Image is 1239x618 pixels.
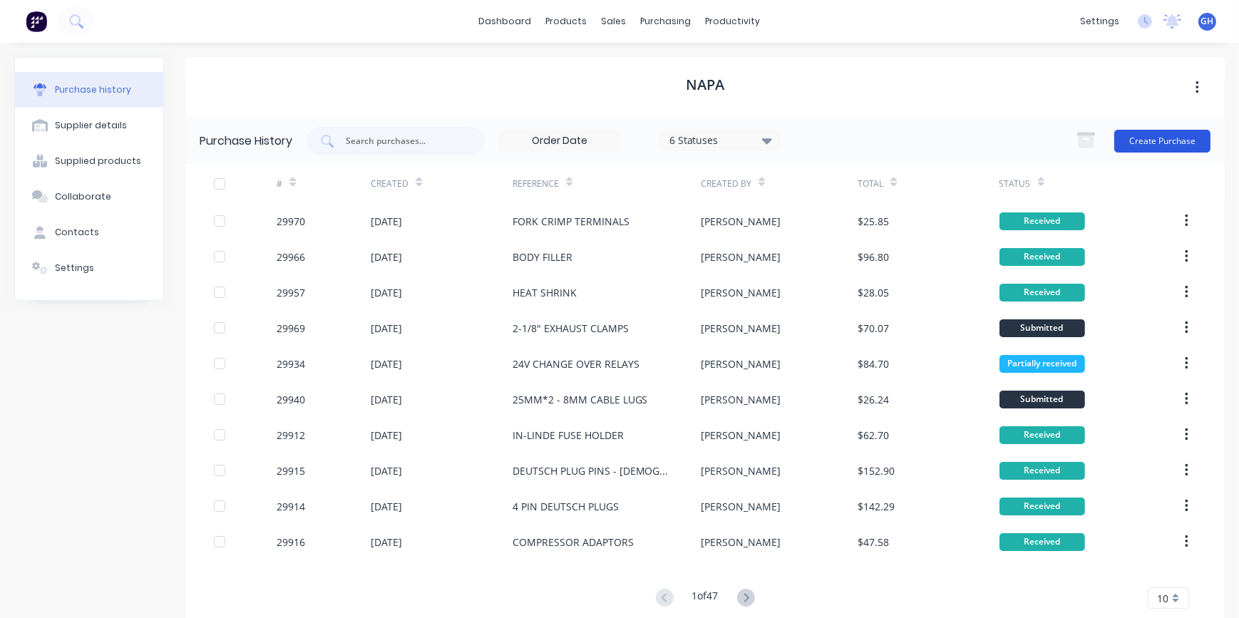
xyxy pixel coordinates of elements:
[15,143,163,179] button: Supplied products
[595,11,634,32] div: sales
[277,249,305,264] div: 29966
[999,498,1085,515] div: Received
[1073,11,1126,32] div: settings
[513,499,619,514] div: 4 PIN DEUTSCH PLUGS
[999,533,1085,551] div: Received
[277,463,305,478] div: 29915
[371,285,402,300] div: [DATE]
[858,177,883,190] div: Total
[999,284,1085,302] div: Received
[858,463,895,478] div: $152.90
[277,499,305,514] div: 29914
[539,11,595,32] div: products
[701,177,751,190] div: Created By
[371,214,402,229] div: [DATE]
[277,392,305,407] div: 29940
[999,248,1085,266] div: Received
[1157,591,1168,606] span: 10
[277,356,305,371] div: 29934
[701,285,781,300] div: [PERSON_NAME]
[277,285,305,300] div: 29957
[513,249,572,264] div: BODY FILLER
[1114,130,1210,153] button: Create Purchase
[371,392,402,407] div: [DATE]
[513,321,629,336] div: 2-1/8" EXHAUST CLAMPS
[277,321,305,336] div: 29969
[513,285,577,300] div: HEAT SHRINK
[1201,15,1214,28] span: GH
[669,133,771,148] div: 6 Statuses
[371,177,408,190] div: Created
[277,428,305,443] div: 29912
[999,212,1085,230] div: Received
[858,392,889,407] div: $26.24
[472,11,539,32] a: dashboard
[701,249,781,264] div: [PERSON_NAME]
[513,463,672,478] div: DEUTSCH PLUG PINS - [DEMOGRAPHIC_DATA]
[634,11,699,32] div: purchasing
[686,76,724,93] h1: NAPA
[277,214,305,229] div: 29970
[858,214,889,229] div: $25.85
[701,392,781,407] div: [PERSON_NAME]
[371,463,402,478] div: [DATE]
[500,130,619,152] input: Order Date
[344,134,463,148] input: Search purchases...
[55,83,131,96] div: Purchase history
[999,391,1085,408] div: Submitted
[999,319,1085,337] div: Submitted
[858,249,889,264] div: $96.80
[371,249,402,264] div: [DATE]
[701,535,781,550] div: [PERSON_NAME]
[55,226,99,239] div: Contacts
[701,214,781,229] div: [PERSON_NAME]
[513,356,639,371] div: 24V CHANGE OVER RELAYS
[858,535,889,550] div: $47.58
[15,215,163,250] button: Contacts
[371,535,402,550] div: [DATE]
[858,321,889,336] div: $70.07
[371,499,402,514] div: [DATE]
[55,155,141,168] div: Supplied products
[15,179,163,215] button: Collaborate
[858,428,889,443] div: $62.70
[277,535,305,550] div: 29916
[701,499,781,514] div: [PERSON_NAME]
[277,177,282,190] div: #
[15,108,163,143] button: Supplier details
[55,119,127,132] div: Supplier details
[692,588,719,609] div: 1 of 47
[701,356,781,371] div: [PERSON_NAME]
[701,321,781,336] div: [PERSON_NAME]
[858,499,895,514] div: $142.29
[513,428,624,443] div: IN-LINDE FUSE HOLDER
[701,463,781,478] div: [PERSON_NAME]
[858,356,889,371] div: $84.70
[55,262,94,274] div: Settings
[513,177,559,190] div: Reference
[15,72,163,108] button: Purchase history
[513,214,629,229] div: FORK CRIMP TERMINALS
[513,392,648,407] div: 25MM*2 - 8MM CABLE LUGS
[55,190,111,203] div: Collaborate
[699,11,768,32] div: productivity
[371,428,402,443] div: [DATE]
[371,356,402,371] div: [DATE]
[26,11,47,32] img: Factory
[999,462,1085,480] div: Received
[200,133,292,150] div: Purchase History
[701,428,781,443] div: [PERSON_NAME]
[15,250,163,286] button: Settings
[999,426,1085,444] div: Received
[513,535,634,550] div: COMPRESSOR ADAPTORS
[858,285,889,300] div: $28.05
[999,355,1085,373] div: Partially received
[999,177,1031,190] div: Status
[371,321,402,336] div: [DATE]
